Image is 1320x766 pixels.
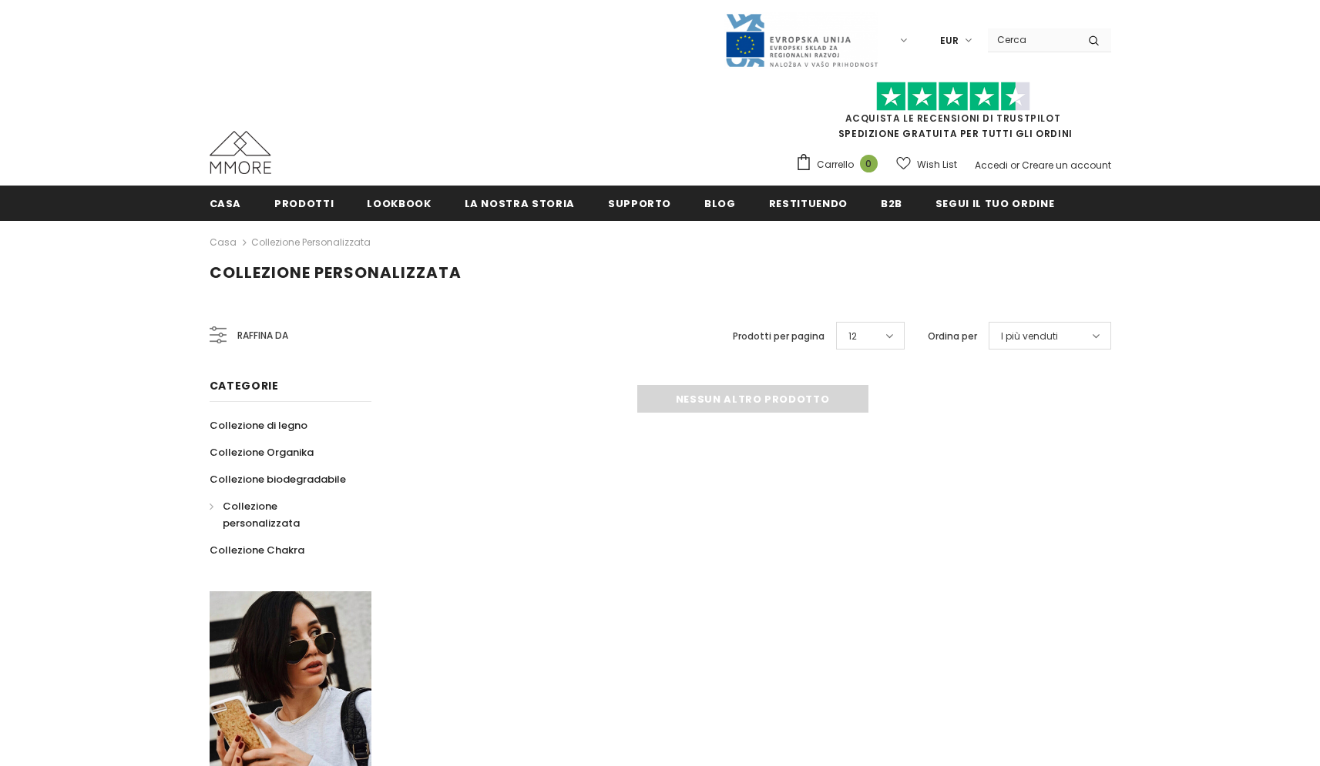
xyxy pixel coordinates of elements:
[876,82,1030,112] img: Fidati di Pilot Stars
[704,186,736,220] a: Blog
[237,327,288,344] span: Raffina da
[465,196,575,211] span: La nostra storia
[881,186,902,220] a: B2B
[724,12,878,69] img: Javni Razpis
[251,236,371,249] a: Collezione personalizzata
[210,472,346,487] span: Collezione biodegradabile
[1010,159,1019,172] span: or
[940,33,959,49] span: EUR
[1001,329,1058,344] span: I più venduti
[881,196,902,211] span: B2B
[1022,159,1111,172] a: Creare un account
[210,196,242,211] span: Casa
[210,186,242,220] a: Casa
[367,186,431,220] a: Lookbook
[975,159,1008,172] a: Accedi
[210,378,279,393] span: Categorie
[988,28,1076,51] input: Search Site
[210,537,304,564] a: Collezione Chakra
[896,151,957,178] a: Wish List
[210,543,304,557] span: Collezione Chakra
[367,196,431,211] span: Lookbook
[860,155,878,172] span: 0
[274,196,334,211] span: Prodotti
[795,153,885,176] a: Carrello 0
[769,186,848,220] a: Restituendo
[848,329,857,344] span: 12
[210,131,271,174] img: Casi MMORE
[210,262,462,283] span: Collezione personalizzata
[769,196,848,211] span: Restituendo
[210,445,314,460] span: Collezione Organika
[210,418,307,433] span: Collezione di legno
[724,33,878,46] a: Javni Razpis
[733,329,825,344] label: Prodotti per pagina
[465,186,575,220] a: La nostra storia
[704,196,736,211] span: Blog
[210,493,354,537] a: Collezione personalizzata
[917,157,957,172] span: Wish List
[608,196,671,211] span: supporto
[223,499,300,530] span: Collezione personalizzata
[274,186,334,220] a: Prodotti
[210,412,307,439] a: Collezione di legno
[928,329,977,344] label: Ordina per
[817,157,854,172] span: Carrello
[608,186,671,220] a: supporto
[935,196,1054,211] span: Segui il tuo ordine
[795,89,1111,140] span: SPEDIZIONE GRATUITA PER TUTTI GLI ORDINI
[845,112,1061,125] a: Acquista le recensioni di TrustPilot
[210,439,314,466] a: Collezione Organika
[935,186,1054,220] a: Segui il tuo ordine
[210,233,237,252] a: Casa
[210,466,346,493] a: Collezione biodegradabile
